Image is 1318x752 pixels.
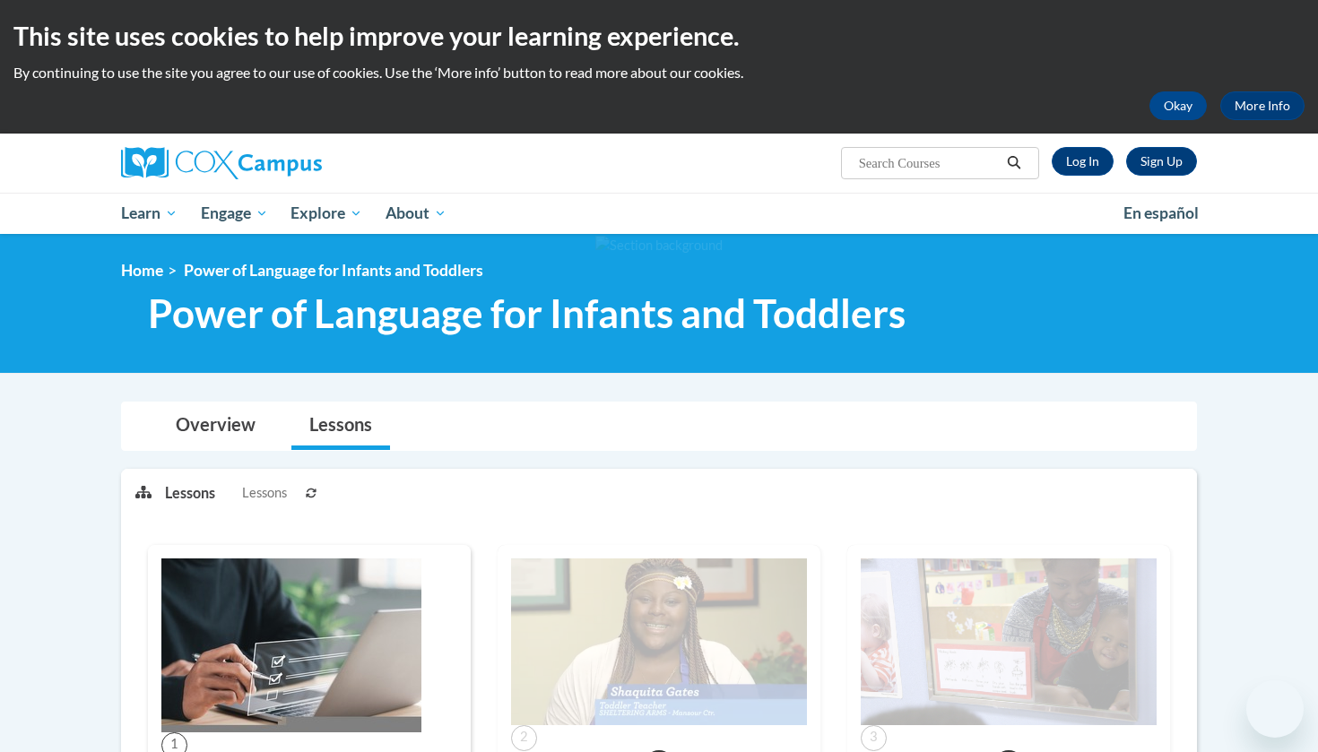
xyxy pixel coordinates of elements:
[201,203,268,224] span: Engage
[13,63,1305,82] p: By continuing to use the site you agree to our use of cookies. Use the ‘More info’ button to read...
[189,193,280,234] a: Engage
[291,402,390,450] a: Lessons
[1001,152,1028,174] button: Search
[121,203,178,224] span: Learn
[1220,91,1305,120] a: More Info
[158,402,273,450] a: Overview
[161,558,421,732] img: Course Image
[861,725,887,751] span: 3
[511,725,537,751] span: 2
[386,203,447,224] span: About
[94,193,1224,234] div: Main menu
[374,193,458,234] a: About
[1123,203,1199,222] span: En español
[511,558,807,725] img: Course Image
[1126,147,1197,176] a: Register
[290,203,362,224] span: Explore
[148,290,906,337] span: Power of Language for Infants and Toddlers
[121,147,322,179] img: Cox Campus
[857,152,1001,174] input: Search Courses
[165,483,215,503] p: Lessons
[109,193,189,234] a: Learn
[1149,91,1207,120] button: Okay
[242,483,287,503] span: Lessons
[861,558,1157,725] img: Course Image
[1246,680,1304,738] iframe: Button to launch messaging window
[1052,147,1114,176] a: Log In
[595,236,723,255] img: Section background
[279,193,374,234] a: Explore
[184,261,483,280] span: Power of Language for Infants and Toddlers
[13,18,1305,54] h2: This site uses cookies to help improve your learning experience.
[1112,194,1210,232] a: En español
[121,147,462,179] a: Cox Campus
[121,261,163,280] a: Home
